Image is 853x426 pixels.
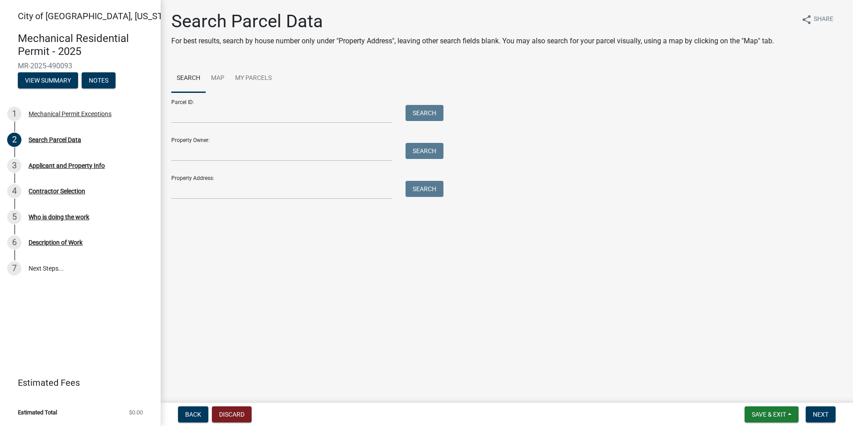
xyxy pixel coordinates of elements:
button: Search [406,143,443,159]
span: Estimated Total [18,409,57,415]
div: Who is doing the work [29,214,89,220]
button: Search [406,105,443,121]
span: MR-2025-490093 [18,62,143,70]
button: Discard [212,406,252,422]
div: 3 [7,159,21,173]
a: Search [171,64,206,93]
div: 5 [7,210,21,224]
div: 4 [7,184,21,198]
a: My Parcels [230,64,277,93]
p: For best results, search by house number only under "Property Address", leaving other search fiel... [171,36,774,46]
span: Back [185,411,201,418]
button: View Summary [18,72,78,88]
i: share [801,14,812,25]
span: Share [814,14,833,25]
div: Description of Work [29,239,83,246]
span: Save & Exit [752,411,786,418]
wm-modal-confirm: Summary [18,77,78,84]
div: 6 [7,235,21,250]
button: Back [178,406,208,422]
button: Notes [82,72,116,88]
button: Save & Exit [745,406,799,422]
span: $0.00 [129,409,143,415]
a: Map [206,64,230,93]
div: Search Parcel Data [29,137,81,143]
div: 2 [7,133,21,147]
a: Estimated Fees [7,374,146,392]
span: Next [813,411,828,418]
div: 7 [7,261,21,276]
wm-modal-confirm: Notes [82,77,116,84]
div: Contractor Selection [29,188,85,194]
span: City of [GEOGRAPHIC_DATA], [US_STATE] [18,11,180,21]
div: Mechanical Permit Exceptions [29,111,112,117]
h4: Mechanical Residential Permit - 2025 [18,32,153,58]
button: Search [406,181,443,197]
h1: Search Parcel Data [171,11,774,32]
div: 1 [7,107,21,121]
button: Next [806,406,836,422]
button: shareShare [794,11,841,28]
div: Applicant and Property Info [29,163,105,169]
